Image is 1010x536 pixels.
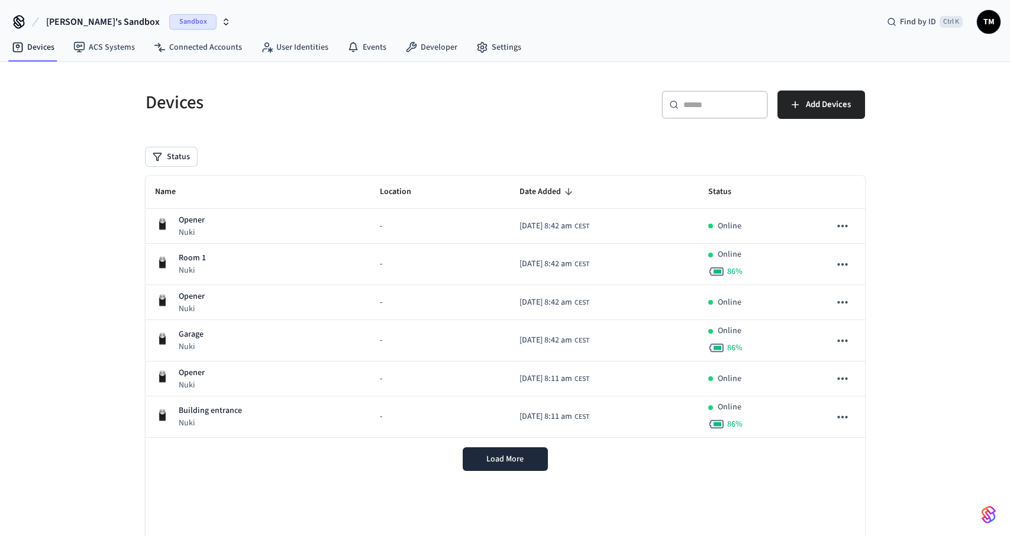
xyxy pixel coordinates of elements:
[718,325,741,337] p: Online
[977,10,1001,34] button: TM
[380,334,382,347] span: -
[146,176,865,438] table: sticky table
[519,411,589,423] div: Europe/Zagreb
[806,97,851,112] span: Add Devices
[519,334,589,347] div: Europe/Zagreb
[179,303,205,315] p: Nuki
[940,16,963,28] span: Ctrl K
[146,147,197,166] button: Status
[179,264,206,276] p: Nuki
[727,342,743,354] span: 86 %
[64,37,144,58] a: ACS Systems
[179,252,206,264] p: Room 1
[155,293,169,307] img: Nuki Smart Lock 3.0 Pro Black, Front
[519,296,572,309] span: [DATE] 8:42 am
[396,37,467,58] a: Developer
[179,379,205,391] p: Nuki
[708,183,747,201] span: Status
[155,331,169,346] img: Nuki Smart Lock 3.0 Pro Black, Front
[727,418,743,430] span: 86 %
[519,411,572,423] span: [DATE] 8:11 am
[155,255,169,269] img: Nuki Smart Lock 3.0 Pro Black, Front
[179,227,205,238] p: Nuki
[155,183,191,201] span: Name
[463,447,548,471] button: Load More
[179,290,205,303] p: Opener
[519,334,572,347] span: [DATE] 8:42 am
[380,258,382,270] span: -
[380,296,382,309] span: -
[179,417,242,429] p: Nuki
[179,341,204,353] p: Nuki
[575,374,589,385] span: CEST
[380,373,382,385] span: -
[519,373,589,385] div: Europe/Zagreb
[575,298,589,308] span: CEST
[380,220,382,233] span: -
[155,217,169,231] img: Nuki Smart Lock 3.0 Pro Black, Front
[519,296,589,309] div: Europe/Zagreb
[575,335,589,346] span: CEST
[519,258,572,270] span: [DATE] 8:42 am
[900,16,936,28] span: Find by ID
[2,37,64,58] a: Devices
[978,11,999,33] span: TM
[144,37,251,58] a: Connected Accounts
[575,221,589,232] span: CEST
[727,266,743,277] span: 86 %
[179,405,242,417] p: Building entrance
[982,505,996,524] img: SeamLogoGradient.69752ec5.svg
[146,91,498,115] h5: Devices
[169,14,217,30] span: Sandbox
[718,248,741,261] p: Online
[519,220,589,233] div: Europe/Zagreb
[380,411,382,423] span: -
[179,328,204,341] p: Garage
[179,367,205,379] p: Opener
[155,408,169,422] img: Nuki Smart Lock 3.0 Pro Black, Front
[877,11,972,33] div: Find by IDCtrl K
[718,220,741,233] p: Online
[380,183,427,201] span: Location
[718,401,741,414] p: Online
[519,220,572,233] span: [DATE] 8:42 am
[777,91,865,119] button: Add Devices
[718,373,741,385] p: Online
[718,296,741,309] p: Online
[575,412,589,422] span: CEST
[486,453,524,465] span: Load More
[179,214,205,227] p: Opener
[519,183,576,201] span: Date Added
[519,373,572,385] span: [DATE] 8:11 am
[338,37,396,58] a: Events
[155,369,169,383] img: Nuki Smart Lock 3.0 Pro Black, Front
[575,259,589,270] span: CEST
[46,15,160,29] span: [PERSON_NAME]'s Sandbox
[519,258,589,270] div: Europe/Zagreb
[251,37,338,58] a: User Identities
[467,37,531,58] a: Settings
